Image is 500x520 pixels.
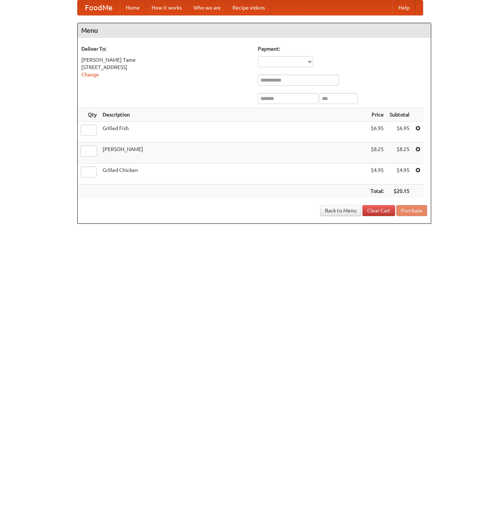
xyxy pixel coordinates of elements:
[100,164,368,184] td: Grilled Chicken
[78,108,100,122] th: Qty
[368,184,387,198] th: Total:
[387,164,412,184] td: $4.95
[100,108,368,122] th: Description
[368,143,387,164] td: $8.25
[387,108,412,122] th: Subtotal
[81,64,251,71] div: [STREET_ADDRESS]
[396,205,427,216] button: Purchase
[368,108,387,122] th: Price
[188,0,227,15] a: Who we are
[81,72,99,78] a: Change
[227,0,271,15] a: Recipe videos
[100,143,368,164] td: [PERSON_NAME]
[368,122,387,143] td: $6.95
[78,0,120,15] a: FoodMe
[387,184,412,198] th: $20.15
[146,0,188,15] a: How it works
[387,122,412,143] td: $6.95
[387,143,412,164] td: $8.25
[81,45,251,53] h5: Deliver To:
[320,205,361,216] a: Back to Menu
[81,56,251,64] div: [PERSON_NAME] Tame
[78,23,431,38] h4: Menu
[100,122,368,143] td: Grilled Fish
[362,205,395,216] a: Clear Cart
[258,45,427,53] h5: Payment:
[393,0,415,15] a: Help
[120,0,146,15] a: Home
[368,164,387,184] td: $4.95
